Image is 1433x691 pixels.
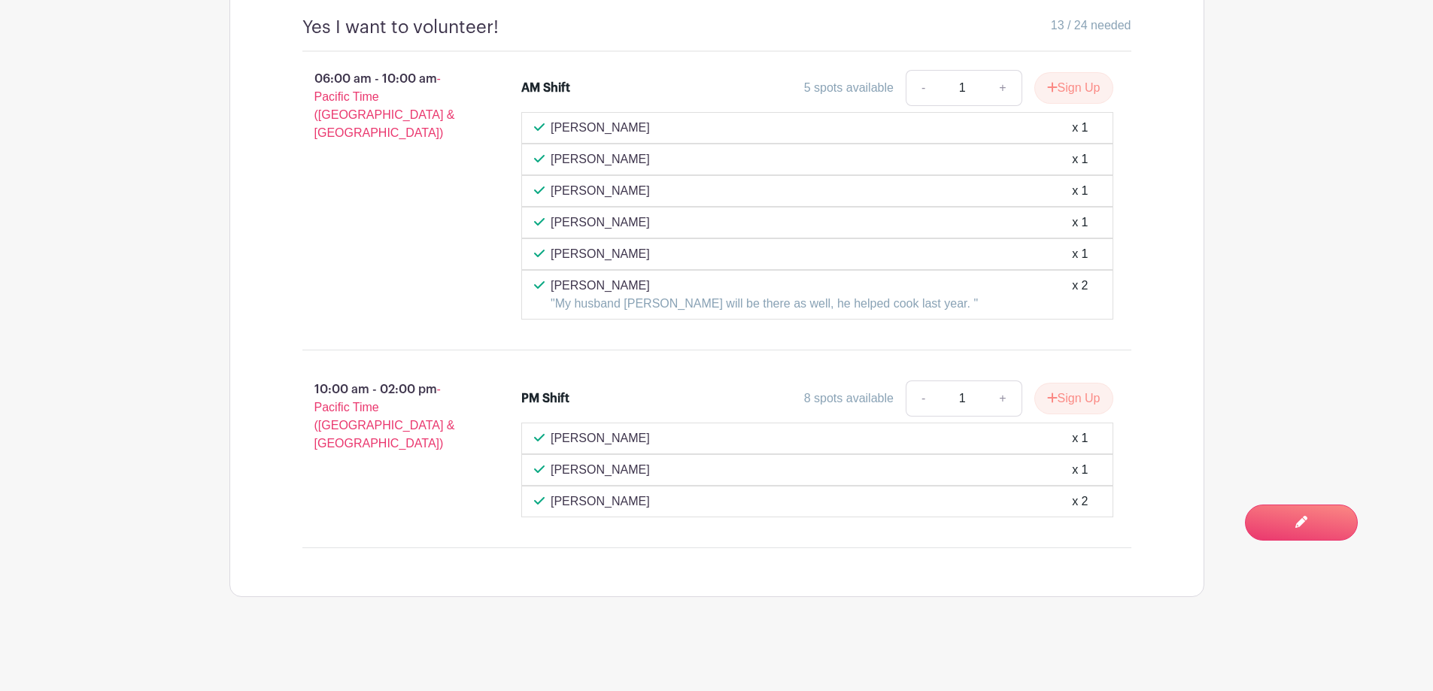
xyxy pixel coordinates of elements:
p: "My husband [PERSON_NAME] will be there as well, he helped cook last year. " [551,295,978,313]
span: - Pacific Time ([GEOGRAPHIC_DATA] & [GEOGRAPHIC_DATA]) [314,383,455,450]
p: [PERSON_NAME] [551,182,650,200]
p: [PERSON_NAME] [551,214,650,232]
p: 10:00 am - 02:00 pm [278,374,498,459]
div: x 1 [1072,182,1088,200]
div: 5 spots available [804,79,894,97]
p: [PERSON_NAME] [551,119,650,137]
div: x 1 [1072,245,1088,263]
div: PM Shift [521,389,569,408]
div: x 1 [1072,214,1088,232]
p: [PERSON_NAME] [551,492,650,511]
div: x 2 [1072,492,1088,511]
div: 8 spots available [804,389,894,408]
p: [PERSON_NAME] [551,245,650,263]
p: [PERSON_NAME] [551,429,650,447]
div: x 1 [1072,119,1088,137]
p: 06:00 am - 10:00 am [278,64,498,148]
a: + [984,380,1022,417]
div: x 1 [1072,461,1088,479]
div: AM Shift [521,79,570,97]
p: [PERSON_NAME] [551,150,650,168]
span: 13 / 24 needed [1051,17,1131,35]
div: x 1 [1072,150,1088,168]
a: - [906,380,940,417]
span: - Pacific Time ([GEOGRAPHIC_DATA] & [GEOGRAPHIC_DATA]) [314,72,455,139]
p: [PERSON_NAME] [551,461,650,479]
div: x 1 [1072,429,1088,447]
button: Sign Up [1034,72,1113,104]
div: x 2 [1072,277,1088,313]
h4: Yes I want to volunteer! [302,17,499,38]
a: + [984,70,1022,106]
button: Sign Up [1034,383,1113,414]
a: - [906,70,940,106]
p: [PERSON_NAME] [551,277,978,295]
